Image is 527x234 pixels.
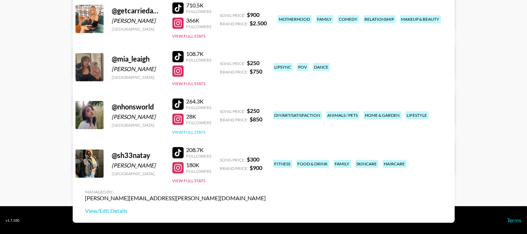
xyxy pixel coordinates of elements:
div: family [316,15,334,23]
div: lifestyle [406,111,429,119]
div: @ getcarriedawayy [112,6,164,15]
div: [GEOGRAPHIC_DATA] [112,75,164,80]
div: Followers [186,169,212,174]
div: @ mia_leaigh [112,55,164,63]
strong: $ 2.500 [250,20,267,26]
div: food & drink [296,160,329,168]
a: Terms [507,217,521,223]
button: View Full Stats [172,81,206,86]
button: View Full Stats [172,129,206,135]
span: Song Price: [220,13,246,18]
div: Followers [186,105,212,110]
span: Song Price: [220,157,246,163]
div: v 1.7.100 [6,218,19,223]
div: Managed By [85,189,266,195]
span: Brand Price: [220,69,249,75]
div: haircare [383,160,407,168]
span: Brand Price: [220,117,249,122]
div: dance [313,63,330,71]
div: 28K [186,113,212,120]
div: 264.3K [186,98,212,105]
div: fitness [273,160,292,168]
div: 108.7K [186,50,212,57]
div: Followers [186,120,212,125]
strong: $ 900 [247,11,260,18]
div: Followers [186,57,212,63]
span: Brand Price: [220,21,249,26]
button: View Full Stats [172,178,206,183]
div: makeup & beauty [400,15,441,23]
div: 208.7K [186,146,212,153]
div: pov [297,63,309,71]
div: [PERSON_NAME][EMAIL_ADDRESS][PERSON_NAME][DOMAIN_NAME] [85,195,266,202]
div: @ nhonsworld [112,102,164,111]
strong: $ 250 [247,59,260,66]
div: 180K [186,162,212,169]
strong: $ 850 [250,116,263,122]
div: Followers [186,9,212,14]
strong: $ 300 [247,156,260,163]
div: @ sh33natay [112,151,164,160]
div: relationship [363,15,396,23]
strong: $ 750 [250,68,263,75]
div: [GEOGRAPHIC_DATA] [112,171,164,176]
div: Followers [186,153,212,159]
div: animals / pets [326,111,360,119]
div: lipsync [273,63,293,71]
div: diy/art/satisfaction [273,111,322,119]
div: [PERSON_NAME] [112,113,164,120]
span: Brand Price: [220,166,249,171]
strong: $ 900 [250,164,263,171]
div: [GEOGRAPHIC_DATA] [112,122,164,128]
div: 710.5K [186,2,212,9]
div: [GEOGRAPHIC_DATA] [112,26,164,32]
strong: $ 250 [247,107,260,114]
div: Followers [186,24,212,29]
div: [PERSON_NAME] [112,17,164,24]
button: View Full Stats [172,33,206,39]
div: [PERSON_NAME] [112,162,164,169]
div: home & garden [364,111,401,119]
span: Song Price: [220,109,246,114]
div: comedy [338,15,359,23]
div: [PERSON_NAME] [112,65,164,72]
div: family [334,160,351,168]
a: View/Edit Details [85,207,266,214]
div: skincare [355,160,378,168]
div: motherhood [278,15,312,23]
span: Song Price: [220,61,246,66]
div: 366K [186,17,212,24]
